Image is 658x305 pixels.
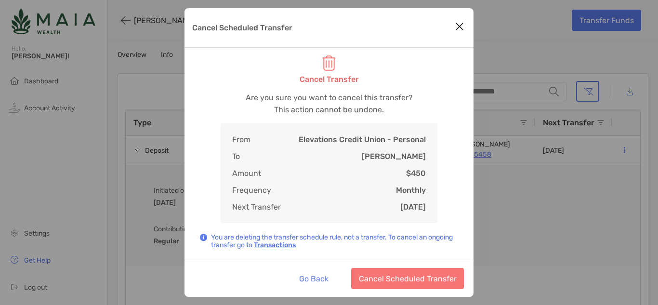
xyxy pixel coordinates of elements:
div: Cancel Scheduled Transfer [184,8,474,297]
button: Close modal [452,20,467,34]
img: Info Icon Blue [200,234,207,241]
p: You are deleting the transfer schedule rule, not a transfer. To cancel an ongoing transfer go to [211,234,458,249]
p: Amount [232,169,261,178]
button: Cancel Scheduled Transfer [351,268,464,289]
p: From [232,135,250,144]
p: To [232,152,240,161]
p: Next Transfer [232,202,281,212]
p: Monthly [396,186,426,195]
p: Cancel Transfer [300,75,359,84]
p: Are you sure you want to cancel this transfer? This action cannot be undone. [246,92,413,116]
button: Go Back [291,268,336,289]
p: [DATE] [400,202,426,212]
p: $450 [406,169,426,178]
img: trash can [322,55,336,71]
p: [PERSON_NAME] [362,152,426,161]
p: Frequency [232,186,271,195]
a: Transactions [254,241,296,249]
p: Elevations Credit Union - Personal [299,135,426,144]
p: Cancel Scheduled Transfer [192,22,292,34]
